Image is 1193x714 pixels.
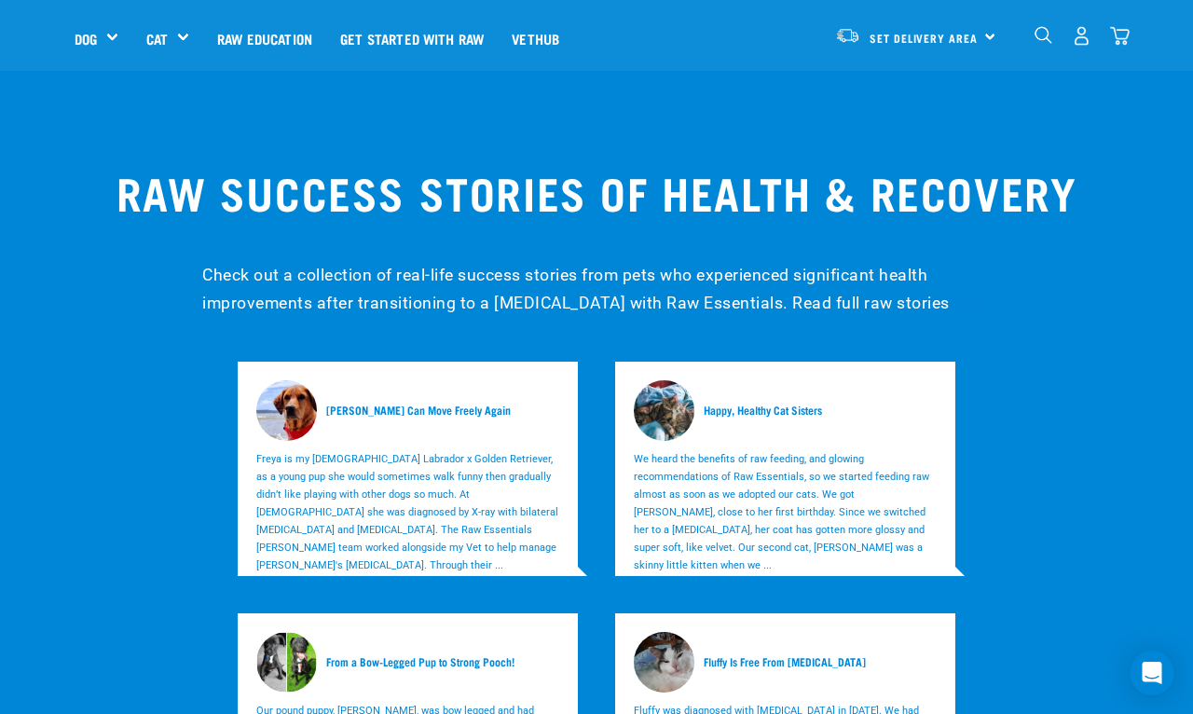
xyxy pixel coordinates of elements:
[256,380,364,441] img: 324415442_887503609349600_3153233528010366218_n-1.jpg
[704,653,866,670] h5: Fluffy Is Free From [MEDICAL_DATA]
[634,450,937,574] p: We heard the benefits of raw feeding, and glowing recommendations of Raw Essentials, so we starte...
[1072,26,1091,46] img: user.png
[1035,26,1052,44] img: home-icon-1@2x.png
[704,402,822,419] h5: Happy, Healthy Cat Sisters
[256,450,559,574] p: Freya is my [DEMOGRAPHIC_DATA] Labrador x Golden Retriever, as a young pup she would sometimes wa...
[870,34,978,41] span: Set Delivery Area
[634,380,715,441] img: B9DC63C2-815C-4A6A-90BD-B49E215A4847.jpg
[256,632,317,693] img: Sadie.jpg
[950,294,989,312] a: here.
[146,28,168,49] a: Cat
[202,261,990,317] p: Check out a collection of real-life success stories from pets who experienced significant health ...
[1130,651,1174,695] div: Open Intercom Messenger
[498,1,573,76] a: Vethub
[634,632,725,693] img: RAW-STORIES-1.jpg
[326,402,511,419] h5: [PERSON_NAME] Can Move Freely Again
[203,1,326,76] a: Raw Education
[326,1,498,76] a: Get started with Raw
[835,27,860,44] img: van-moving.png
[1110,26,1130,46] img: home-icon@2x.png
[75,28,97,49] a: Dog
[326,653,514,670] h5: From a Bow-Legged Pup to Strong Pooch!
